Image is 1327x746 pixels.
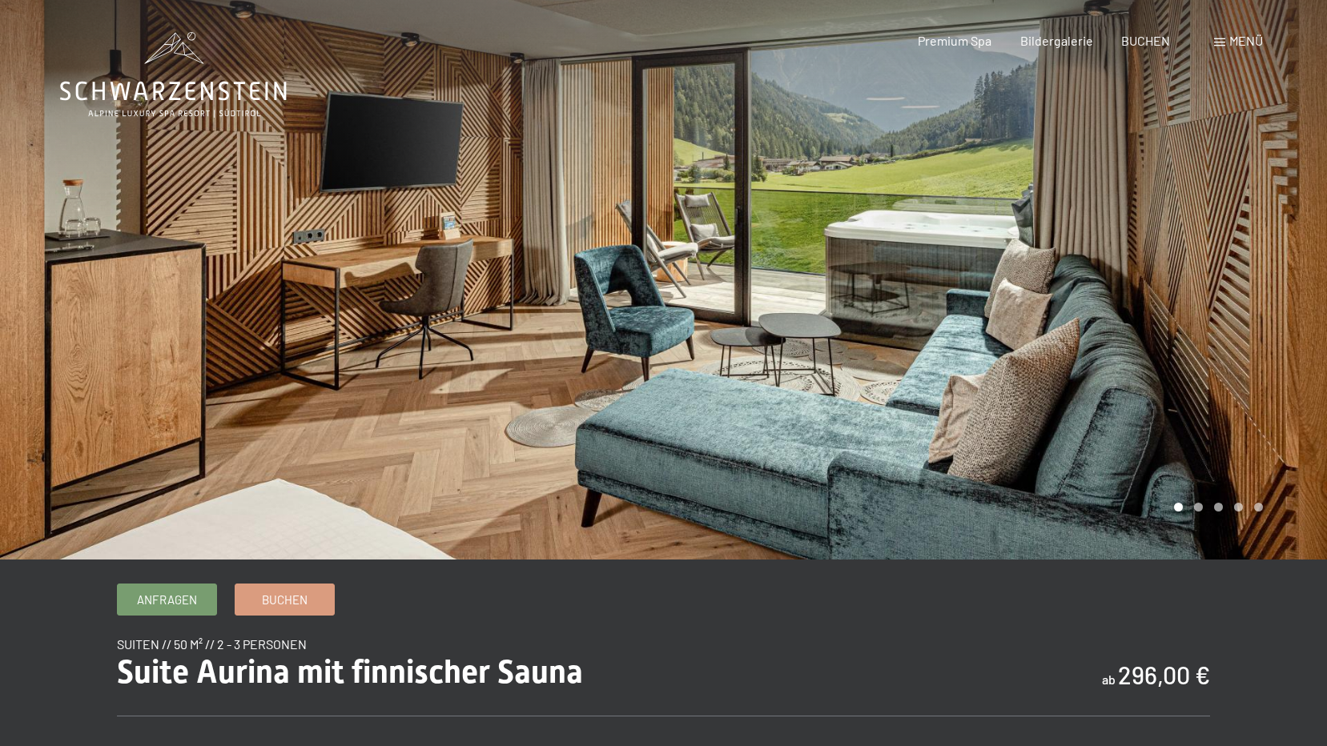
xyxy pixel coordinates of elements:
[1121,33,1170,48] a: BUCHEN
[117,653,583,691] span: Suite Aurina mit finnischer Sauna
[1020,33,1093,48] a: Bildergalerie
[1102,672,1116,687] span: ab
[918,33,991,48] a: Premium Spa
[1229,33,1263,48] span: Menü
[137,592,197,608] span: Anfragen
[1118,660,1210,689] b: 296,00 €
[262,592,308,608] span: Buchen
[117,636,307,652] span: Suiten // 50 m² // 2 - 3 Personen
[118,584,216,615] a: Anfragen
[235,584,334,615] a: Buchen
